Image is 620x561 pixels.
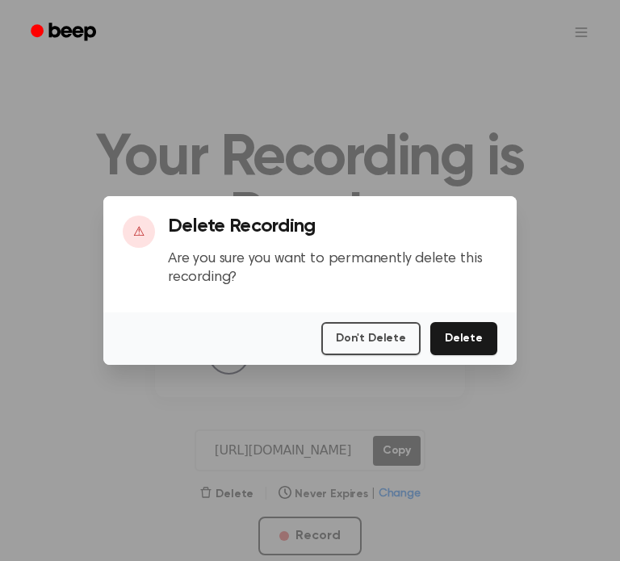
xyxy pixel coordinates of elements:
[123,216,155,248] div: ⚠
[430,322,497,355] button: Delete
[168,216,497,237] h3: Delete Recording
[562,13,601,52] button: Open menu
[168,250,497,287] p: Are you sure you want to permanently delete this recording?
[321,322,421,355] button: Don't Delete
[19,17,111,48] a: Beep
